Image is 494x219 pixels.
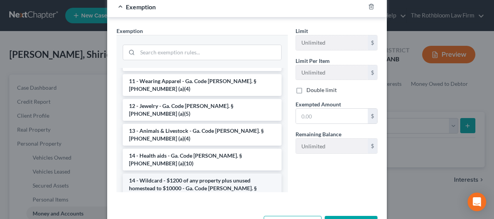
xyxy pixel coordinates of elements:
[126,3,156,10] span: Exemption
[368,139,377,153] div: $
[296,57,330,65] label: Limit Per Item
[296,139,368,153] input: --
[296,130,341,138] label: Remaining Balance
[306,86,337,94] label: Double limit
[296,109,368,123] input: 0.00
[123,149,282,170] li: 14 - Health aids - Ga. Code [PERSON_NAME]. § [PHONE_NUMBER] (a)(10)
[368,109,377,123] div: $
[296,28,308,34] span: Limit
[123,99,282,121] li: 12 - Jewelry - Ga. Code [PERSON_NAME]. § [PHONE_NUMBER] (a)(5)
[468,193,486,211] div: Open Intercom Messenger
[123,124,282,146] li: 13 - Animals & Livestock - Ga. Code [PERSON_NAME]. § [PHONE_NUMBER] (a)(4)
[137,45,281,60] input: Search exemption rules...
[123,174,282,203] li: 14 - Wildcard - $1200 of any property plus unused homestead to $10000 - Ga. Code [PERSON_NAME]. §...
[123,74,282,96] li: 11 - Wearing Apparel - Ga. Code [PERSON_NAME]. § [PHONE_NUMBER] (a)(4)
[117,28,143,34] span: Exemption
[296,101,341,108] span: Exempted Amount
[296,65,368,80] input: --
[368,35,377,50] div: $
[296,35,368,50] input: --
[368,65,377,80] div: $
